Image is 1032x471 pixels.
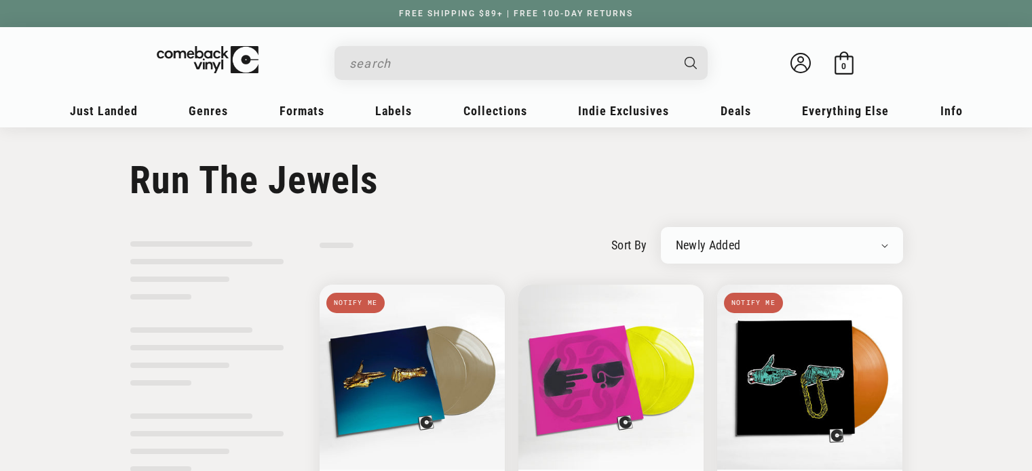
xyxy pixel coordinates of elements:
[130,158,903,203] h1: Run The Jewels
[940,104,963,118] span: Info
[70,104,138,118] span: Just Landed
[385,9,647,18] a: FREE SHIPPING $89+ | FREE 100-DAY RETURNS
[721,104,751,118] span: Deals
[578,104,669,118] span: Indie Exclusives
[611,236,647,254] label: sort by
[189,104,228,118] span: Genres
[335,46,708,80] div: Search
[280,104,324,118] span: Formats
[841,61,846,71] span: 0
[463,104,527,118] span: Collections
[802,104,889,118] span: Everything Else
[349,49,671,77] input: search
[375,104,412,118] span: Labels
[672,46,709,80] button: Search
